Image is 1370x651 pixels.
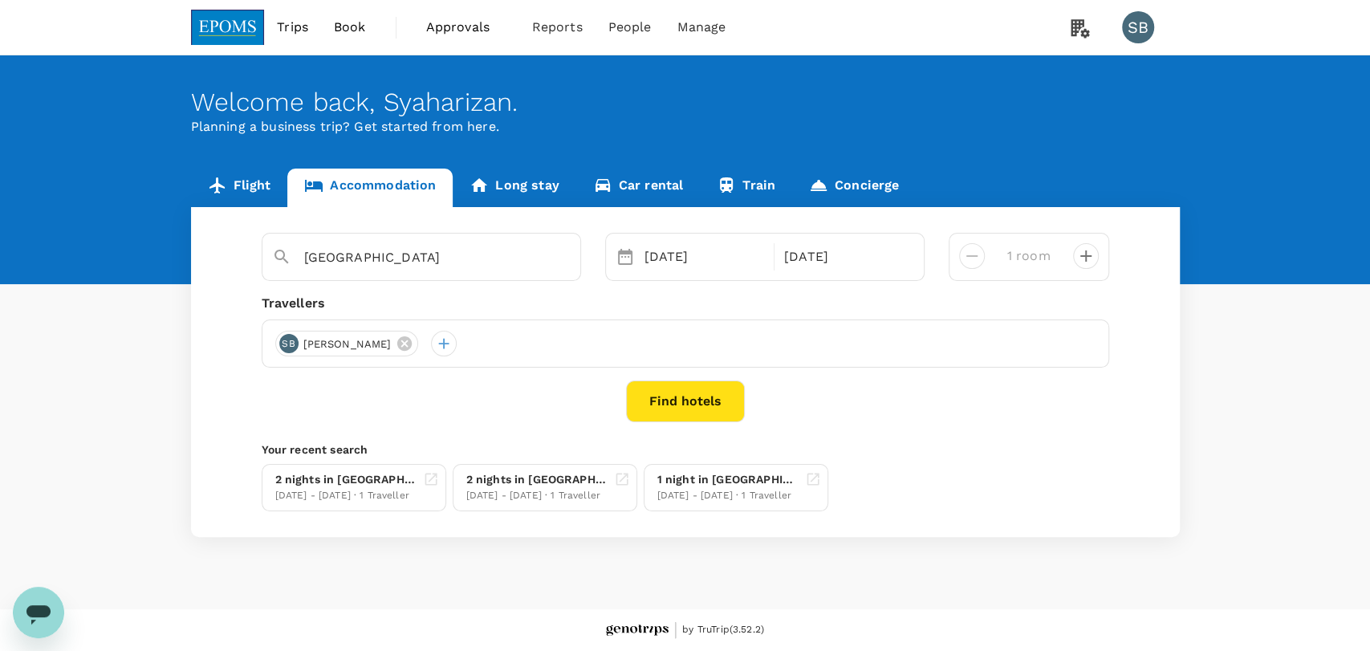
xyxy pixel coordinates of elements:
div: 2 nights in [GEOGRAPHIC_DATA] [466,471,608,488]
span: Book [334,18,366,37]
a: Flight [191,169,288,207]
button: Open [569,256,572,259]
span: Approvals [426,18,506,37]
a: Accommodation [287,169,453,207]
p: Planning a business trip? Get started from here. [191,117,1180,136]
span: People [608,18,652,37]
a: Train [700,169,792,207]
input: Search cities, hotels, work locations [304,245,526,270]
div: [DATE] - [DATE] · 1 Traveller [466,488,608,504]
p: Your recent search [262,441,1109,458]
div: [DATE] - [DATE] · 1 Traveller [275,488,417,504]
span: Reports [532,18,583,37]
div: Welcome back , Syaharizan . [191,87,1180,117]
span: by TruTrip ( 3.52.2 ) [682,622,764,638]
input: Add rooms [998,243,1060,269]
div: SB [1122,11,1154,43]
div: SB[PERSON_NAME] [275,331,419,356]
a: Concierge [792,169,916,207]
span: Manage [677,18,726,37]
a: Long stay [453,169,575,207]
img: Genotrips - EPOMS [606,625,669,637]
div: [DATE] - [DATE] · 1 Traveller [657,488,799,504]
button: Find hotels [626,380,745,422]
span: [PERSON_NAME] [294,336,401,352]
div: [DATE] [778,241,911,273]
div: 2 nights in [GEOGRAPHIC_DATA] [275,471,417,488]
div: Travellers [262,294,1109,313]
div: SB [279,334,299,353]
div: 1 night in [GEOGRAPHIC_DATA] [657,471,799,488]
a: Car rental [576,169,701,207]
button: decrease [1073,243,1099,269]
iframe: Button to launch messaging window [13,587,64,638]
div: [DATE] [638,241,771,273]
span: Trips [277,18,308,37]
img: EPOMS SDN BHD [191,10,265,45]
